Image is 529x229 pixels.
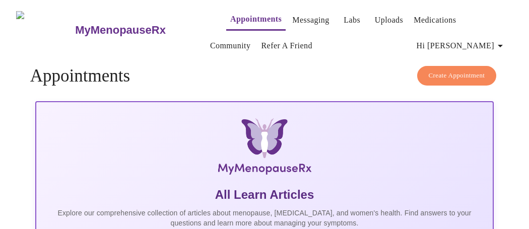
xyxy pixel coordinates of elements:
button: Refer a Friend [257,36,316,56]
button: Hi [PERSON_NAME] [413,36,510,56]
button: Appointments [226,9,286,31]
p: Explore our comprehensive collection of articles about menopause, [MEDICAL_DATA], and women's hea... [44,208,485,228]
img: MyMenopauseRx Logo [113,118,416,179]
h4: Appointments [30,66,499,86]
a: Messaging [292,13,329,27]
button: Community [206,36,255,56]
button: Messaging [288,10,333,30]
button: Uploads [371,10,408,30]
img: MyMenopauseRx Logo [16,11,74,49]
h3: MyMenopauseRx [75,24,166,37]
a: Community [210,39,251,53]
a: Uploads [375,13,404,27]
a: Appointments [230,12,282,26]
a: Refer a Friend [261,39,312,53]
a: MyMenopauseRx [74,13,206,48]
a: Labs [344,13,360,27]
button: Labs [336,10,368,30]
a: Medications [414,13,456,27]
span: Create Appointment [429,70,485,82]
span: Hi [PERSON_NAME] [417,39,506,53]
button: Create Appointment [417,66,497,86]
button: Medications [410,10,460,30]
h5: All Learn Articles [44,187,485,203]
